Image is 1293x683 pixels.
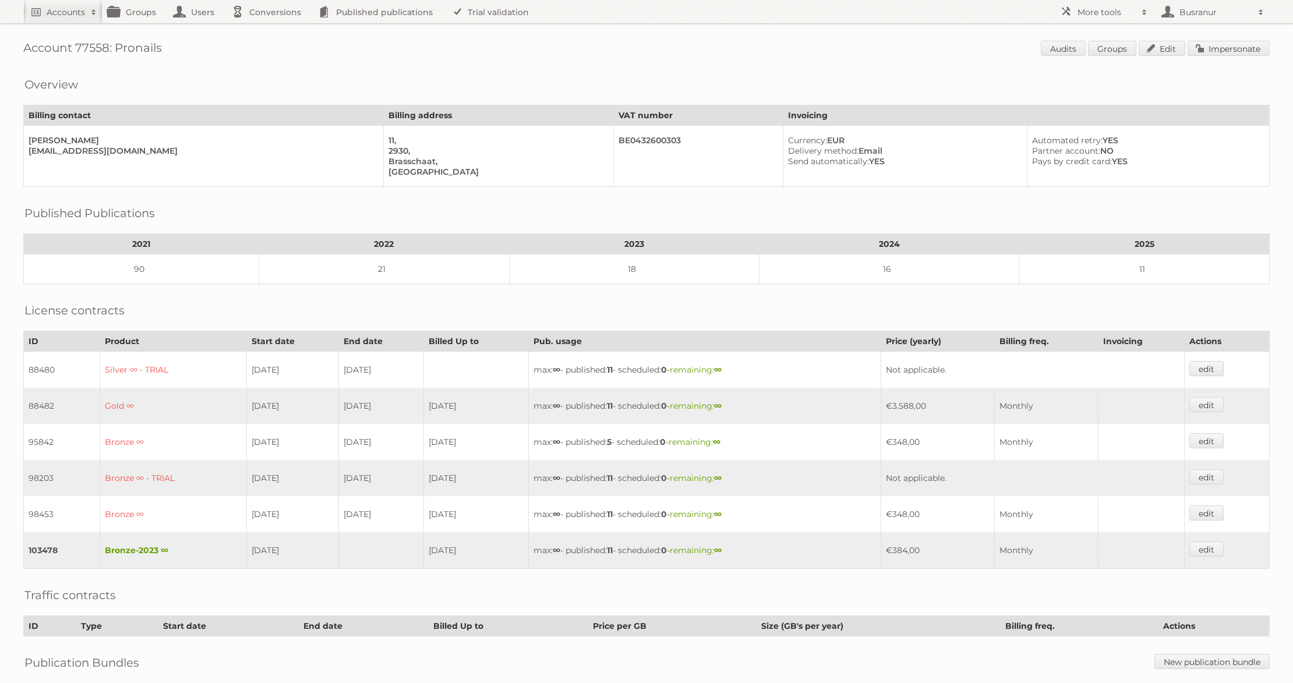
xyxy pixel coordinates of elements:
[388,135,605,146] div: 11,
[1189,433,1224,448] a: edit
[24,105,384,126] th: Billing contact
[661,473,667,483] strong: 0
[100,496,246,532] td: Bronze ∞
[424,388,528,424] td: [DATE]
[881,331,995,352] th: Price (yearly)
[24,302,125,319] h2: License contracts
[24,460,100,496] td: 98203
[100,424,246,460] td: Bronze ∞
[1032,146,1100,156] span: Partner account:
[246,331,338,352] th: Start date
[670,401,722,411] span: remaining:
[388,146,605,156] div: 2930,
[24,496,100,532] td: 98453
[788,146,1018,156] div: Email
[553,437,560,447] strong: ∞
[339,460,424,496] td: [DATE]
[509,234,759,254] th: 2023
[528,532,881,569] td: max: - published: - scheduled: -
[607,509,613,519] strong: 11
[1189,397,1224,412] a: edit
[528,424,881,460] td: max: - published: - scheduled: -
[424,424,528,460] td: [DATE]
[29,135,374,146] div: [PERSON_NAME]
[1177,6,1252,18] h2: Busranur
[246,496,338,532] td: [DATE]
[788,156,1018,167] div: YES
[1019,254,1270,284] td: 11
[100,388,246,424] td: Gold ∞
[670,473,722,483] span: remaining:
[528,388,881,424] td: max: - published: - scheduled: -
[24,424,100,460] td: 95842
[881,388,995,424] td: €3.588,00
[607,401,613,411] strong: 11
[1139,41,1185,56] a: Edit
[881,460,1184,496] td: Not applicable.
[424,460,528,496] td: [DATE]
[553,473,560,483] strong: ∞
[670,545,722,555] span: remaining:
[24,234,259,254] th: 2021
[339,352,424,388] td: [DATE]
[788,135,1018,146] div: EUR
[76,616,158,636] th: Type
[607,545,613,555] strong: 11
[528,331,881,352] th: Pub. usage
[714,401,722,411] strong: ∞
[246,460,338,496] td: [DATE]
[1032,135,1260,146] div: YES
[24,331,100,352] th: ID
[24,616,76,636] th: ID
[759,254,1019,284] td: 16
[24,204,155,222] h2: Published Publications
[759,234,1019,254] th: 2024
[1032,135,1103,146] span: Automated retry:
[24,254,259,284] td: 90
[661,364,667,375] strong: 0
[614,105,783,126] th: VAT number
[714,473,722,483] strong: ∞
[995,331,1098,352] th: Billing freq.
[661,509,667,519] strong: 0
[788,156,869,167] span: Send automatically:
[788,135,827,146] span: Currency:
[23,41,1270,58] h1: Account 77558: Pronails
[24,532,100,569] td: 103478
[1184,331,1269,352] th: Actions
[388,167,605,177] div: [GEOGRAPHIC_DATA]
[660,437,666,447] strong: 0
[1188,41,1270,56] a: Impersonate
[714,545,722,555] strong: ∞
[881,352,1184,388] td: Not applicable.
[1189,542,1224,557] a: edit
[1001,616,1158,636] th: Billing freq.
[661,545,667,555] strong: 0
[1032,156,1260,167] div: YES
[1098,331,1184,352] th: Invoicing
[24,388,100,424] td: 88482
[788,146,859,156] span: Delivery method:
[714,509,722,519] strong: ∞
[246,424,338,460] td: [DATE]
[553,545,560,555] strong: ∞
[339,496,424,532] td: [DATE]
[607,437,612,447] strong: 5
[1189,469,1224,484] a: edit
[1032,146,1260,156] div: NO
[1189,505,1224,521] a: edit
[1032,156,1112,167] span: Pays by credit card:
[339,424,424,460] td: [DATE]
[299,616,429,636] th: End date
[246,352,338,388] td: [DATE]
[24,76,78,93] h2: Overview
[100,331,246,352] th: Product
[100,460,246,496] td: Bronze ∞ - TRIAL
[607,473,613,483] strong: 11
[24,352,100,388] td: 88480
[1154,654,1270,669] a: New publication bundle
[588,616,756,636] th: Price per GB
[614,126,783,187] td: BE0432600303
[714,364,722,375] strong: ∞
[339,331,424,352] th: End date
